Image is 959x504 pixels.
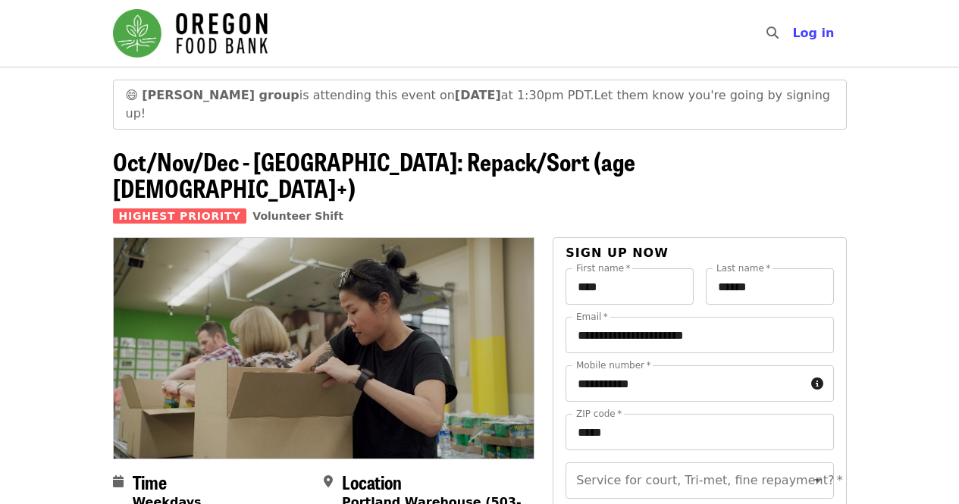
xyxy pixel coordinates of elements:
span: Time [133,468,167,495]
strong: [PERSON_NAME] group [142,88,299,102]
span: is attending this event on at 1:30pm PDT. [142,88,594,102]
label: Mobile number [576,361,650,370]
span: Location [342,468,402,495]
input: Mobile number [566,365,804,402]
input: ZIP code [566,414,833,450]
label: Last name [716,264,770,273]
label: Email [576,312,608,321]
input: Email [566,317,833,353]
label: ZIP code [576,409,622,418]
label: First name [576,264,631,273]
span: Sign up now [566,246,669,260]
i: map-marker-alt icon [324,474,333,489]
img: Oct/Nov/Dec - Portland: Repack/Sort (age 8+) organized by Oregon Food Bank [114,238,534,458]
i: circle-info icon [811,377,823,391]
input: Last name [706,268,834,305]
input: First name [566,268,694,305]
span: Log in [792,26,834,40]
button: Log in [780,18,846,49]
a: Volunteer Shift [252,210,343,222]
img: Oregon Food Bank - Home [113,9,268,58]
input: Search [788,15,800,52]
span: Oct/Nov/Dec - [GEOGRAPHIC_DATA]: Repack/Sort (age [DEMOGRAPHIC_DATA]+) [113,143,635,205]
button: Open [807,470,829,491]
span: Highest Priority [113,208,247,224]
span: grinning face emoji [126,88,139,102]
i: search icon [766,26,779,40]
strong: [DATE] [455,88,501,102]
i: calendar icon [113,474,124,489]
